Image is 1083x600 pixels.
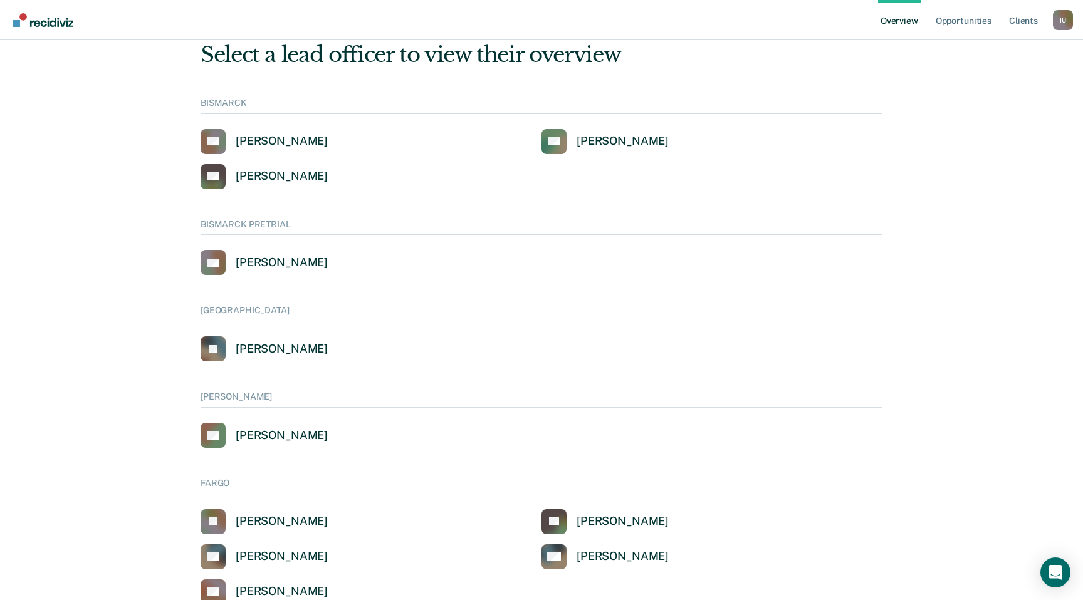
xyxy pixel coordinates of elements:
[201,509,328,534] a: [PERSON_NAME]
[201,98,882,114] div: BISMARCK
[541,509,669,534] a: [PERSON_NAME]
[201,305,882,321] div: [GEOGRAPHIC_DATA]
[201,478,882,494] div: FARGO
[541,129,669,154] a: [PERSON_NAME]
[236,256,328,270] div: [PERSON_NAME]
[201,544,328,569] a: [PERSON_NAME]
[236,549,328,564] div: [PERSON_NAME]
[201,423,328,448] a: [PERSON_NAME]
[201,219,882,235] div: BISMARCK PRETRIAL
[541,544,669,569] a: [PERSON_NAME]
[201,164,328,189] a: [PERSON_NAME]
[577,549,669,564] div: [PERSON_NAME]
[13,13,73,27] img: Recidiviz
[236,134,328,148] div: [PERSON_NAME]
[201,391,882,408] div: [PERSON_NAME]
[577,134,669,148] div: [PERSON_NAME]
[1040,557,1070,587] div: Open Intercom Messenger
[201,129,328,154] a: [PERSON_NAME]
[201,336,328,361] a: [PERSON_NAME]
[201,250,328,275] a: [PERSON_NAME]
[577,514,669,529] div: [PERSON_NAME]
[1053,10,1073,30] button: Profile dropdown button
[1053,10,1073,30] div: I U
[236,428,328,443] div: [PERSON_NAME]
[201,42,882,68] div: Select a lead officer to view their overview
[236,169,328,184] div: [PERSON_NAME]
[236,342,328,356] div: [PERSON_NAME]
[236,514,328,529] div: [PERSON_NAME]
[236,584,328,599] div: [PERSON_NAME]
